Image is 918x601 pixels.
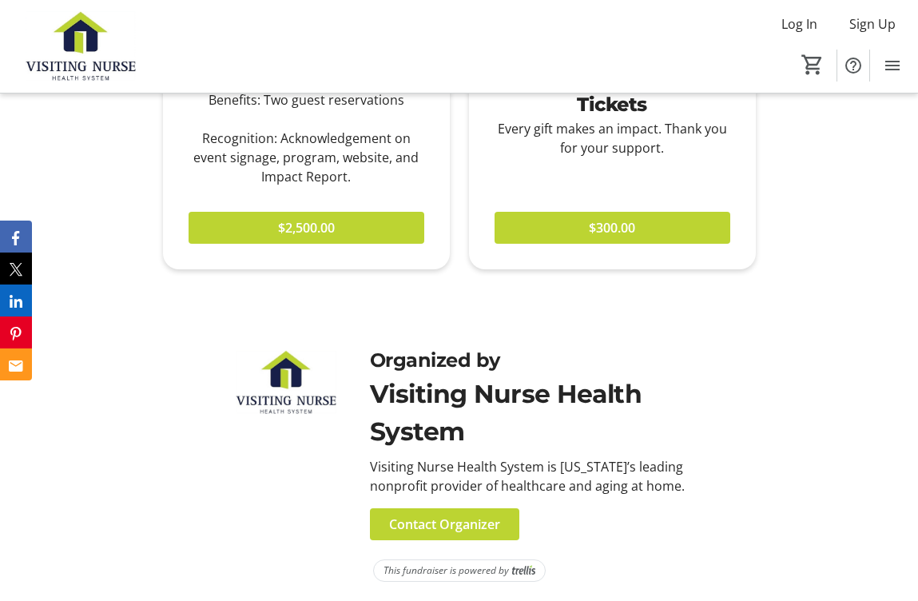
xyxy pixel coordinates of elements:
[370,508,519,540] button: Contact Organizer
[769,11,830,37] button: Log In
[837,11,908,37] button: Sign Up
[589,218,635,237] span: $300.00
[10,6,152,86] img: Visiting Nurse Health System's Logo
[370,457,697,496] div: Visiting Nurse Health System is [US_STATE]’s leading nonprofit provider of healthcare and aging a...
[876,50,908,82] button: Menu
[383,563,509,578] span: This fundraiser is powered by
[189,212,424,244] button: $2,500.00
[278,218,335,237] span: $2,500.00
[781,14,817,34] span: Log In
[370,375,697,451] div: Visiting Nurse Health System
[370,346,697,375] div: Organized by
[189,90,424,186] div: Benefits: Two guest reservations Recognition: Acknowledgement on event signage, program, website,...
[495,212,730,244] button: $300.00
[389,515,500,534] span: Contact Organizer
[221,346,351,419] img: Visiting Nurse Health System logo
[798,50,827,79] button: Cart
[849,14,896,34] span: Sign Up
[495,119,730,157] div: Every gift makes an impact. Thank you for your support.
[837,50,869,82] button: Help
[512,565,535,576] img: Trellis Logo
